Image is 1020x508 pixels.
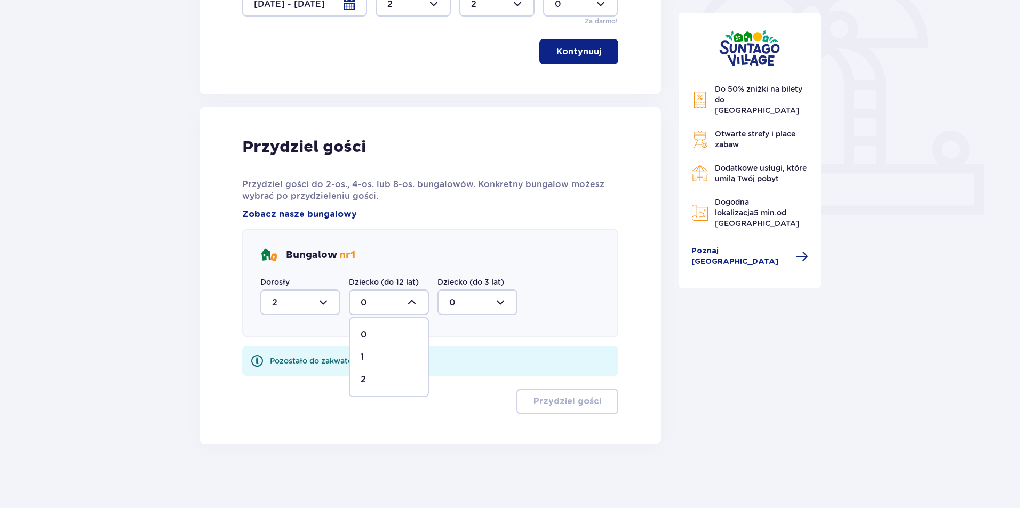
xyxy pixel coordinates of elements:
button: Przydziel gości [516,389,618,414]
p: Przydziel gości [242,137,366,157]
p: Kontynuuj [556,46,601,58]
img: bungalows Icon [260,247,277,264]
p: Za darmo! [585,17,618,26]
img: Suntago Village [719,30,780,67]
p: Bungalow [286,249,355,262]
div: Pozostało do zakwaterowania 2 z 4 gości. [270,356,427,366]
span: Do 50% zniżki na bilety do [GEOGRAPHIC_DATA] [715,85,802,115]
a: Zobacz nasze bungalowy [242,208,357,220]
p: 0 [361,329,367,341]
p: 2 [361,374,366,385]
span: nr 1 [339,249,355,261]
img: Map Icon [691,204,708,221]
p: Przydziel gości do 2-os., 4-os. lub 8-os. bungalowów. Konkretny bungalow możesz wybrać po przydzi... [242,179,618,202]
label: Dorosły [260,277,290,287]
span: Poznaj [GEOGRAPHIC_DATA] [691,246,790,267]
span: Dogodna lokalizacja od [GEOGRAPHIC_DATA] [715,198,799,228]
span: 5 min. [754,208,777,217]
label: Dziecko (do 3 lat) [437,277,504,287]
span: Otwarte strefy i place zabaw [715,130,795,149]
p: 1 [361,351,364,363]
p: Przydziel gości [533,396,601,407]
img: Discount Icon [691,91,708,109]
img: Grill Icon [691,131,708,148]
img: Restaurant Icon [691,165,708,182]
a: Poznaj [GEOGRAPHIC_DATA] [691,246,809,267]
button: Kontynuuj [539,39,618,64]
span: Dodatkowe usługi, które umilą Twój pobyt [715,164,807,183]
label: Dziecko (do 12 lat) [349,277,419,287]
